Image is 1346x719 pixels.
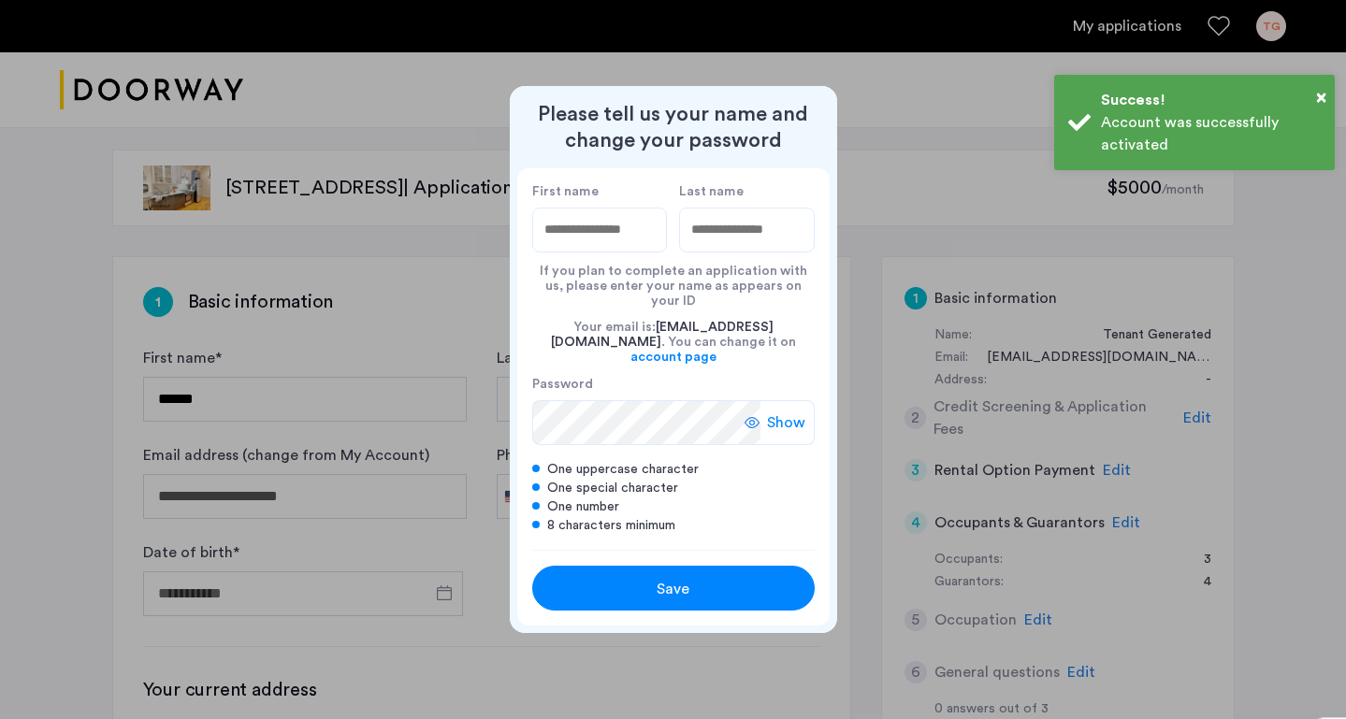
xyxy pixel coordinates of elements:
[532,183,668,200] label: First name
[657,578,689,600] span: Save
[679,183,815,200] label: Last name
[1101,89,1321,111] div: Success!
[532,460,815,479] div: One uppercase character
[517,101,830,153] h2: Please tell us your name and change your password
[532,479,815,497] div: One special character
[532,309,815,376] div: Your email is: . You can change it on
[630,350,716,365] a: account page
[1316,83,1326,111] button: Close
[532,516,815,535] div: 8 characters minimum
[532,497,815,516] div: One number
[767,411,805,434] span: Show
[532,252,815,309] div: If you plan to complete an application with us, please enter your name as appears on your ID
[551,321,774,349] span: [EMAIL_ADDRESS][DOMAIN_NAME]
[1316,88,1326,107] span: ×
[532,566,815,611] button: button
[1101,111,1321,156] div: Account was successfully activated
[532,376,760,393] label: Password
